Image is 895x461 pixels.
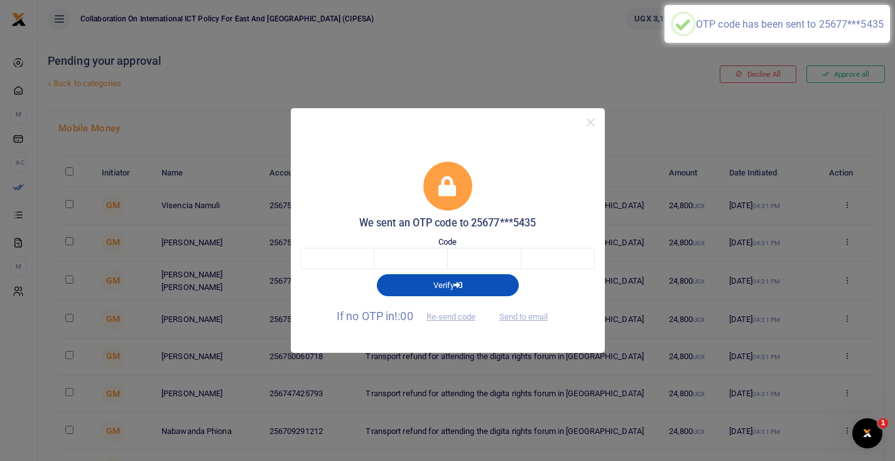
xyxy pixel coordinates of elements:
h5: We sent an OTP code to 25677***5435 [301,217,595,230]
span: 1 [878,418,888,428]
div: OTP code has been sent to 25677***5435 [696,18,884,30]
button: Verify [377,274,519,296]
button: Close [582,113,600,131]
iframe: Intercom live chat [852,418,882,448]
span: If no OTP in [337,309,486,323]
label: Code [438,236,457,248]
span: !:00 [394,309,413,323]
